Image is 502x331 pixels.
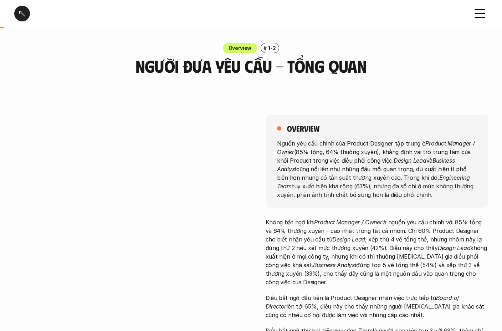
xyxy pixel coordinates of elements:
iframe: Interactive or visual content [14,115,237,329]
p: Điều bất ngờ đầu tiên là Product Designer nhận việc trực tiếp từ lên tới 65%, điều này cho thấy n... [266,294,488,319]
em: Design Lead [332,236,365,243]
h6: # [263,45,267,51]
p: Nguồn yêu cầu chính của Product Designer tập trung ở (85% tổng, 64% thường xuyên), khẳng định vai... [277,139,477,199]
p: Không bất ngờ khi là nguồn yêu cầu chính với 85% tổng và 64% thường xuyên – cao nhất trong tất cả... [266,218,488,286]
em: Product Manager / Owner [314,219,382,226]
em: Product Manager / Owner [277,139,476,155]
em: Design Lead [438,244,471,251]
p: Overview [229,44,252,52]
em: Business Analyst [277,157,456,172]
em: Design Lead [393,157,426,164]
em: Engineering Team [277,174,471,189]
h3: Người đưa yêu cầu - Tổng quan [99,57,403,76]
em: Business Analyst [313,261,356,269]
h5: overview [287,123,319,133]
p: 1-2 [268,44,276,52]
